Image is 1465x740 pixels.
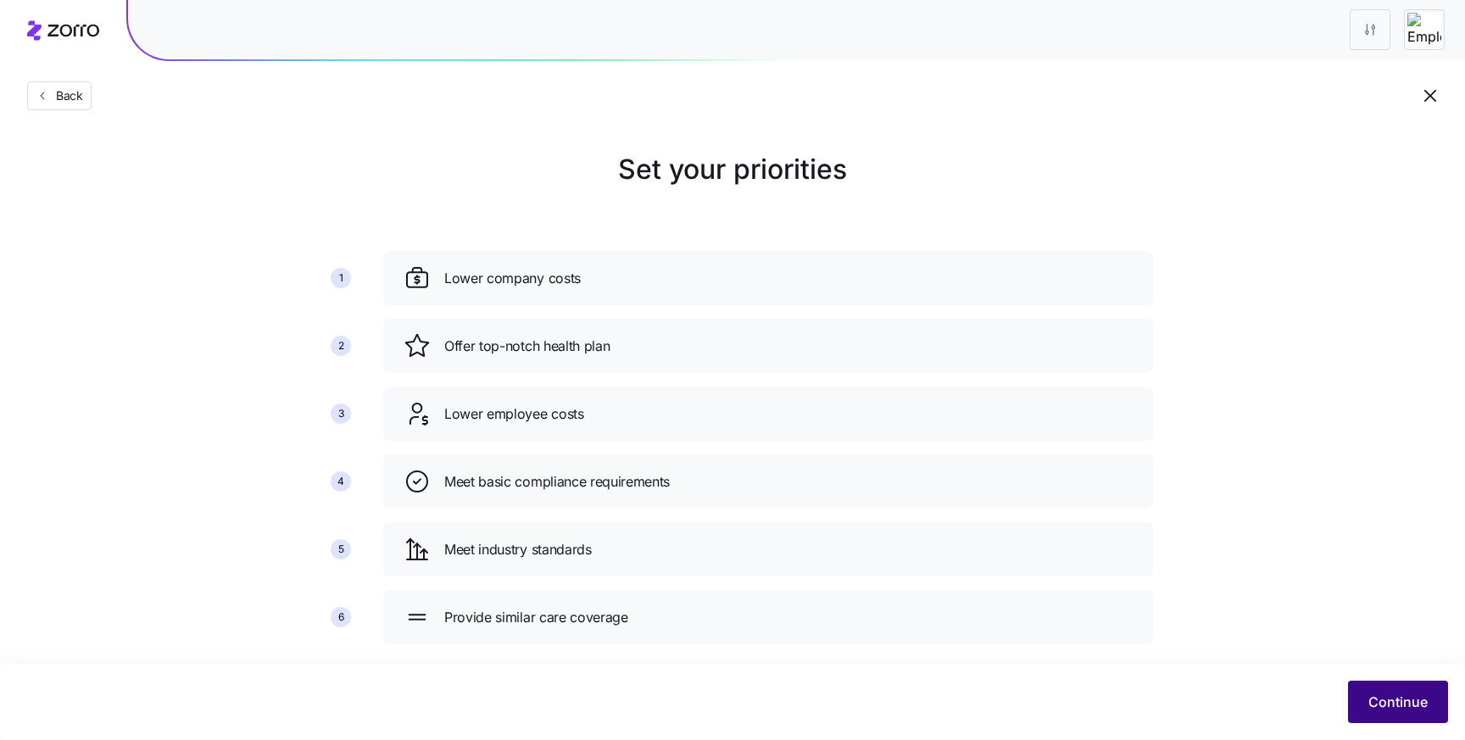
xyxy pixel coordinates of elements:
[331,268,351,288] div: 1
[1348,681,1448,723] button: Continue
[383,319,1153,373] div: Offer top-notch health plan
[383,251,1153,305] div: Lower company costs
[312,149,1153,190] h1: Set your priorities
[331,336,351,356] div: 2
[331,607,351,627] div: 6
[444,607,628,628] span: Provide similar care coverage
[331,403,351,424] div: 3
[444,268,581,289] span: Lower company costs
[444,471,670,492] span: Meet basic compliance requirements
[444,539,592,560] span: Meet industry standards
[383,590,1153,644] div: Provide similar care coverage
[383,387,1153,441] div: Lower employee costs
[27,81,92,110] button: Back
[383,454,1153,509] div: Meet basic compliance requirements
[1407,13,1441,47] img: Employer logo
[49,87,83,104] span: Back
[331,539,351,559] div: 5
[383,522,1153,576] div: Meet industry standards
[444,336,610,357] span: Offer top-notch health plan
[331,471,351,492] div: 4
[1368,692,1428,712] span: Continue
[444,403,584,425] span: Lower employee costs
